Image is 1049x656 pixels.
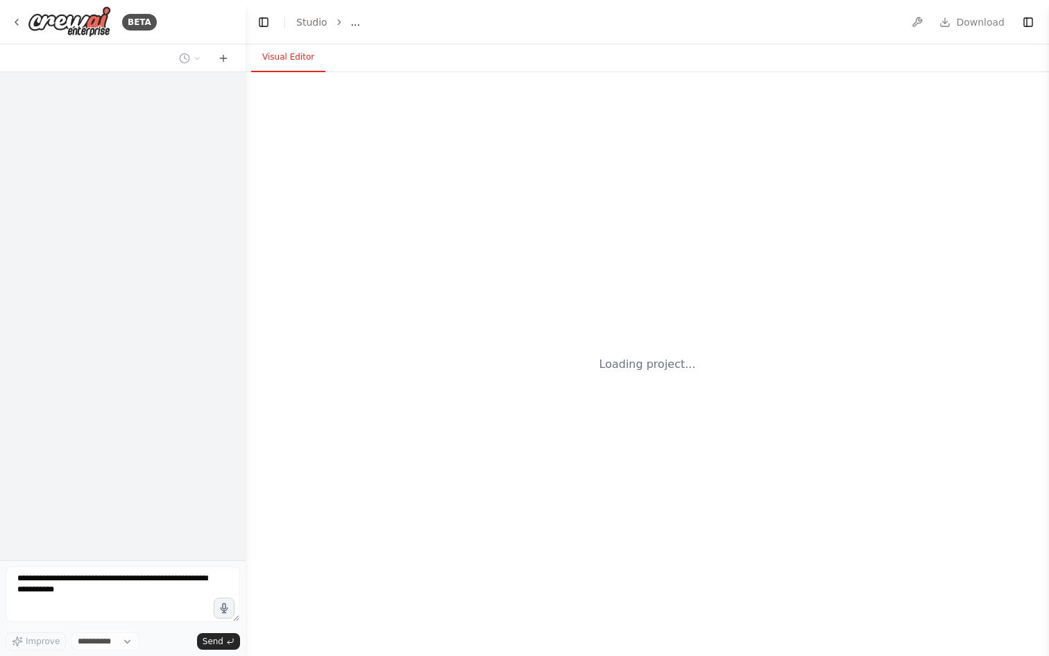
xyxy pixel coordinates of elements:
div: BETA [122,14,157,31]
button: Show right sidebar [1018,12,1038,32]
img: Logo [28,6,111,37]
nav: breadcrumb [296,15,360,29]
button: Switch to previous chat [173,50,207,67]
button: Hide left sidebar [254,12,273,32]
button: Click to speak your automation idea [214,598,234,619]
button: Visual Editor [251,43,325,72]
button: Start a new chat [212,50,234,67]
div: Loading project... [599,356,696,373]
a: Studio [296,17,327,28]
button: Improve [6,632,66,650]
button: Send [197,633,240,650]
span: Improve [26,636,60,647]
span: ... [351,15,360,29]
span: Send [203,636,223,647]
